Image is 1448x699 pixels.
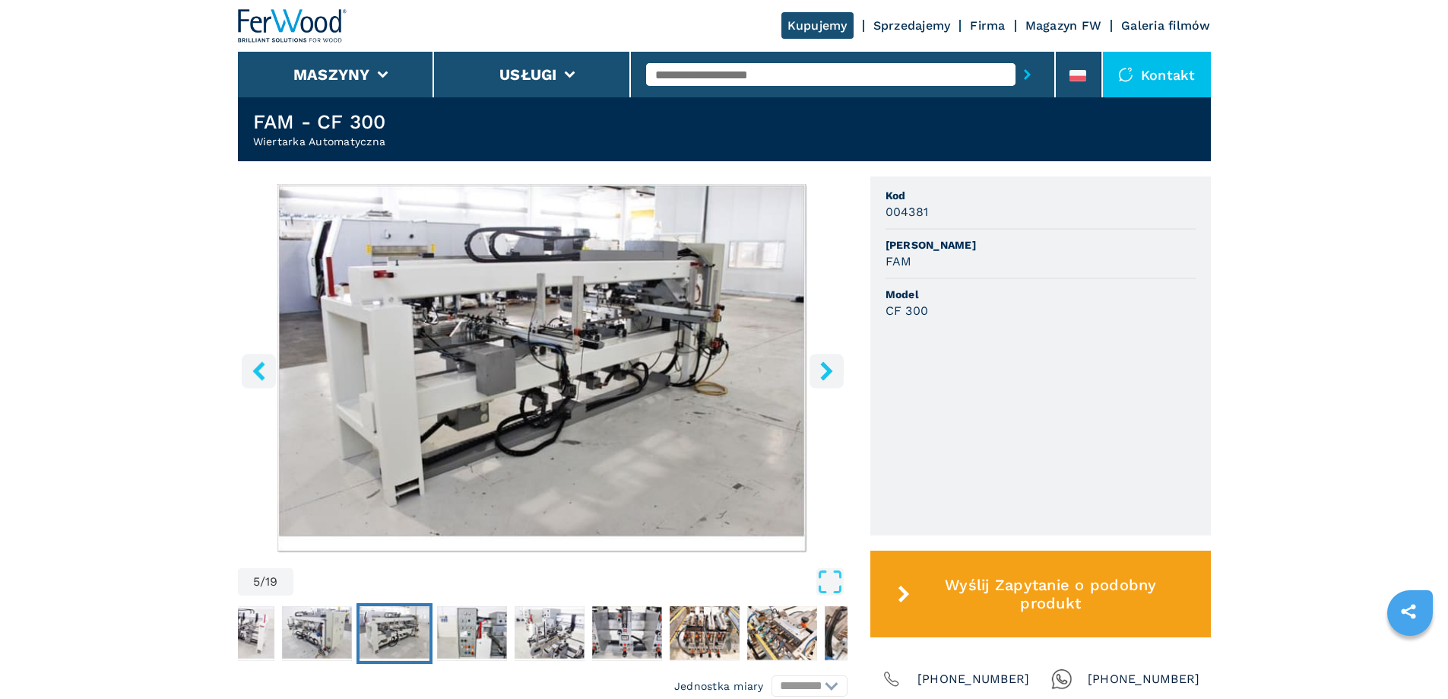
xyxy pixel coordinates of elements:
button: Maszyny [293,65,370,84]
button: right-button [810,354,844,388]
span: Model [886,287,1196,302]
img: 81b1ee656f4f5e000757dd76f703a134 [204,606,274,661]
a: Kupujemy [781,12,854,39]
button: Go to Slide 7 [512,603,588,664]
button: Go to Slide 8 [589,603,665,664]
button: Go to Slide 5 [356,603,432,664]
button: Go to Slide 11 [822,603,898,664]
span: [PHONE_NUMBER] [917,669,1030,690]
img: 4646984f1315888fcba883e5b28f66f6 [592,606,662,661]
span: / [260,576,265,588]
a: sharethis [1389,593,1427,631]
img: Wiertarka Automatyczna FAM CF 300 [238,184,848,553]
h3: 004381 [886,203,929,221]
span: 19 [265,576,278,588]
img: Kontakt [1118,67,1133,82]
span: 5 [253,576,260,588]
iframe: Chat [1383,631,1437,688]
button: left-button [242,354,276,388]
img: 8fa93bb821da27fccbc775ee8485445b [437,606,507,661]
img: Ferwood [238,9,347,43]
a: Magazyn FW [1025,18,1102,33]
button: Wyślij Zapytanie o podobny produkt [870,551,1211,637]
h1: FAM - CF 300 [253,110,386,134]
span: [PERSON_NAME] [886,237,1196,253]
nav: Thumbnail Navigation [46,603,656,664]
button: Go to Slide 10 [744,603,820,664]
a: Sprzedajemy [873,18,951,33]
div: Go to Slide 5 [238,184,848,553]
span: [PHONE_NUMBER] [1088,669,1200,690]
img: 24efaab48c61efc3e40d1ecf30ea68dc [747,606,817,661]
button: submit-button [1016,57,1039,92]
button: Go to Slide 9 [667,603,743,664]
img: 7fbfabedcd8c2425307f68fbb8086ced [825,606,895,661]
span: Wyślij Zapytanie o podobny produkt [916,576,1185,612]
div: Kontakt [1103,52,1211,97]
h3: FAM [886,253,912,270]
button: Go to Slide 6 [434,603,510,664]
img: Phone [881,669,902,690]
em: Jednostka miary [674,678,764,694]
img: bb8a2bd303cab4fae819b249a3331df1 [515,606,585,661]
span: Kod [886,188,1196,203]
a: Galeria filmów [1121,18,1211,33]
img: 7a1deac6ed001af6a9b34134b8e3cef5 [282,606,352,661]
img: 3f5c64f8a833fcacc3edb284d893bf9b [670,606,740,661]
button: Usługi [499,65,557,84]
h3: CF 300 [886,302,929,319]
img: Whatsapp [1051,669,1073,690]
button: Open Fullscreen [297,568,844,596]
h2: Wiertarka Automatyczna [253,134,386,149]
button: Go to Slide 4 [279,603,355,664]
a: Firma [970,18,1005,33]
img: a595ce1c2a0ef7d1ed1d3785fb159d82 [360,606,429,661]
button: Go to Slide 3 [201,603,277,664]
